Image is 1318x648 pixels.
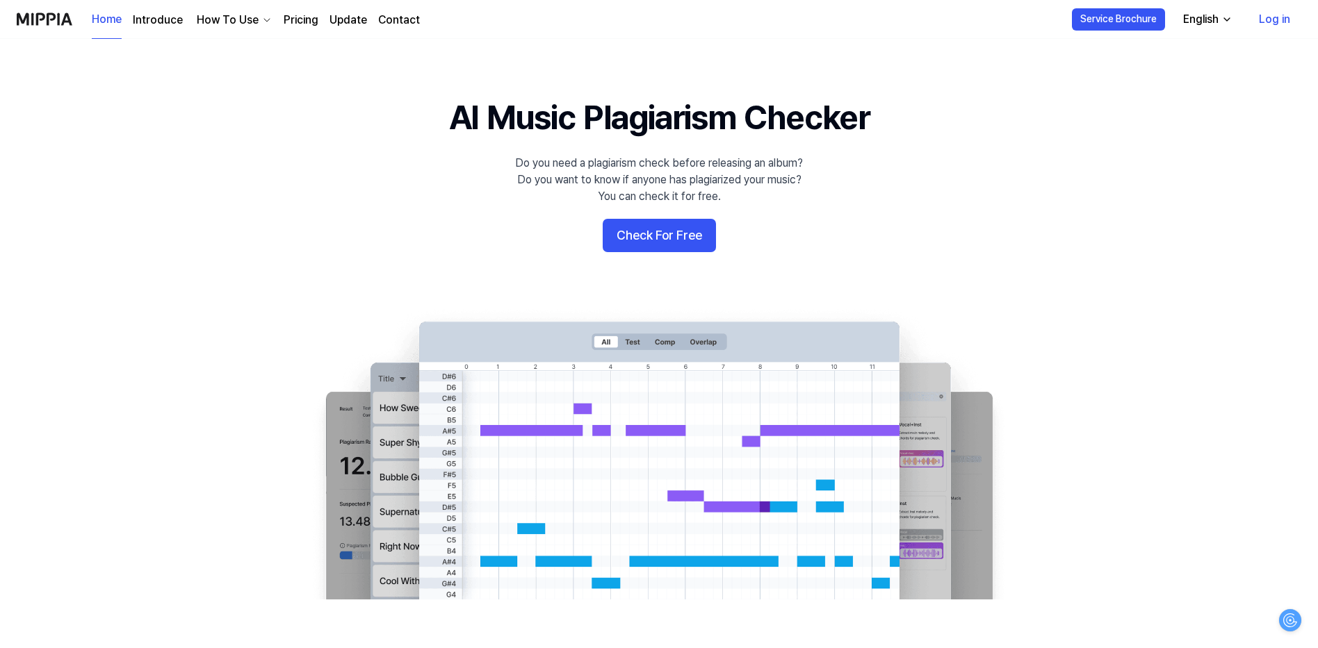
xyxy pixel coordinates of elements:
[92,1,122,39] a: Home
[449,94,870,141] h1: AI Music Plagiarism Checker
[603,219,716,252] button: Check For Free
[284,12,318,28] a: Pricing
[1172,6,1241,33] button: English
[1072,8,1165,31] button: Service Brochure
[515,155,803,205] div: Do you need a plagiarism check before releasing an album? Do you want to know if anyone has plagi...
[298,308,1020,599] img: main Image
[194,12,272,28] button: How To Use
[1180,11,1221,28] div: English
[194,12,261,28] div: How To Use
[378,12,420,28] a: Contact
[329,12,367,28] a: Update
[133,12,183,28] a: Introduce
